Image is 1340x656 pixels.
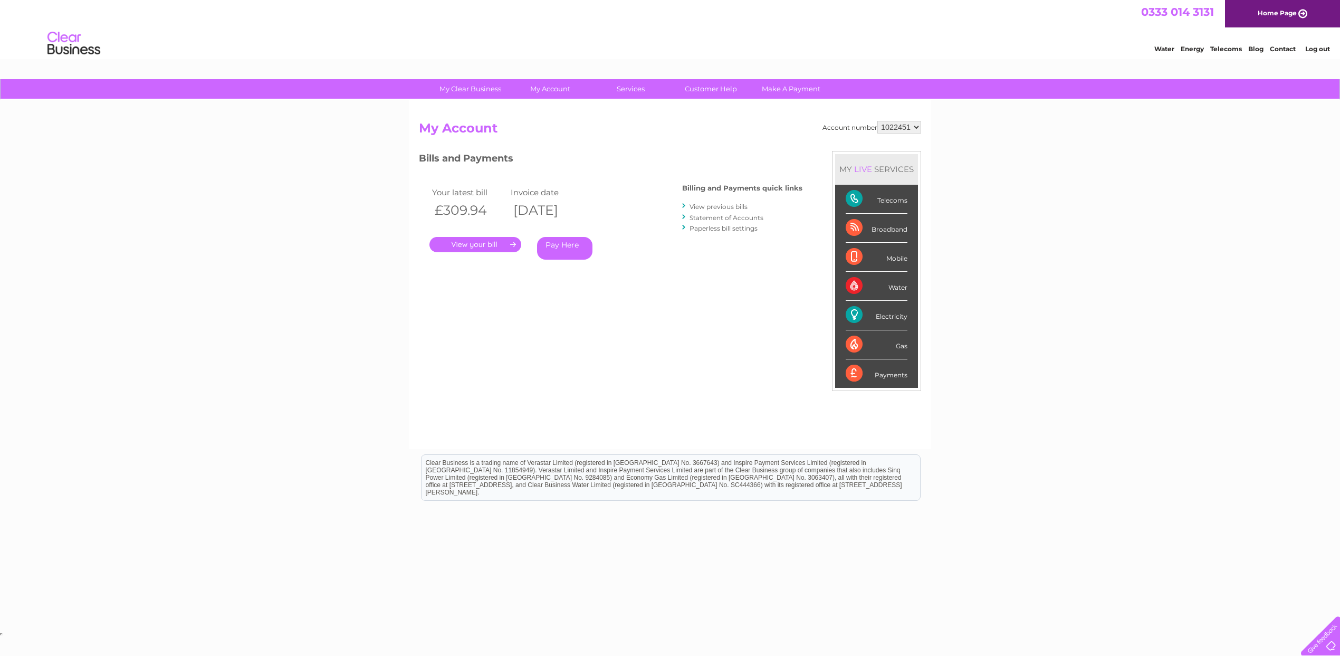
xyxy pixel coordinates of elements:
[748,79,835,99] a: Make A Payment
[846,243,907,272] div: Mobile
[47,27,101,60] img: logo.png
[1181,45,1204,53] a: Energy
[419,121,921,141] h2: My Account
[508,199,587,221] th: [DATE]
[690,224,758,232] a: Paperless bill settings
[429,237,521,252] a: .
[1248,45,1264,53] a: Blog
[587,79,674,99] a: Services
[422,6,920,51] div: Clear Business is a trading name of Verastar Limited (registered in [GEOGRAPHIC_DATA] No. 3667643...
[846,330,907,359] div: Gas
[690,203,748,211] a: View previous bills
[846,272,907,301] div: Water
[419,151,802,169] h3: Bills and Payments
[429,185,508,199] td: Your latest bill
[1270,45,1296,53] a: Contact
[507,79,594,99] a: My Account
[1154,45,1174,53] a: Water
[1210,45,1242,53] a: Telecoms
[427,79,514,99] a: My Clear Business
[537,237,592,260] a: Pay Here
[835,154,918,184] div: MY SERVICES
[846,214,907,243] div: Broadband
[1305,45,1330,53] a: Log out
[690,214,763,222] a: Statement of Accounts
[508,185,587,199] td: Invoice date
[1141,5,1214,18] a: 0333 014 3131
[822,121,921,134] div: Account number
[846,301,907,330] div: Electricity
[429,199,508,221] th: £309.94
[846,185,907,214] div: Telecoms
[852,164,874,174] div: LIVE
[667,79,754,99] a: Customer Help
[846,359,907,388] div: Payments
[682,184,802,192] h4: Billing and Payments quick links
